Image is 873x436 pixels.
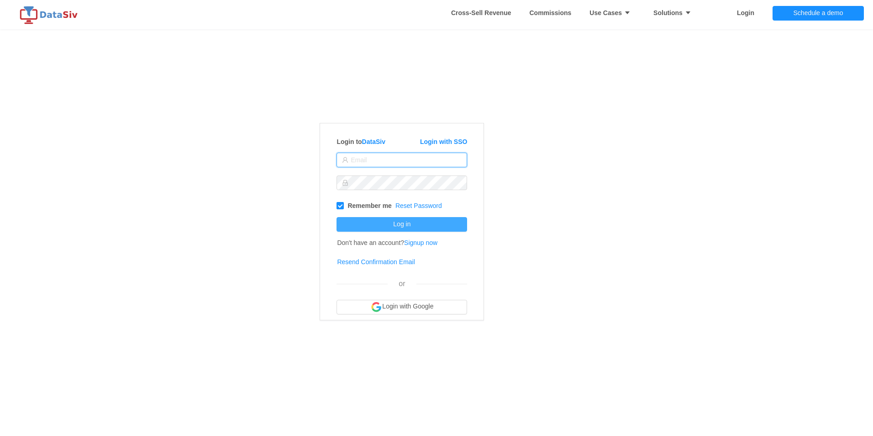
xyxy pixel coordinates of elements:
a: DataSiv [362,138,385,145]
img: logo [18,6,82,24]
td: Don't have an account? [337,233,438,252]
strong: Login to [337,138,385,145]
strong: Remember me [347,202,392,209]
i: icon: user [342,157,348,163]
span: or [399,280,405,287]
strong: Solutions [653,9,696,16]
input: Email [337,153,467,167]
button: Schedule a demo [773,6,864,21]
a: Reset Password [395,202,442,209]
i: icon: caret-down [683,10,691,16]
i: icon: lock [342,180,348,186]
i: icon: caret-down [622,10,631,16]
a: Resend Confirmation Email [337,258,415,266]
button: Login with Google [337,300,467,314]
button: Log in [337,217,467,232]
a: Signup now [404,239,437,246]
a: Login with SSO [420,138,467,145]
strong: Use Cases [589,9,635,16]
